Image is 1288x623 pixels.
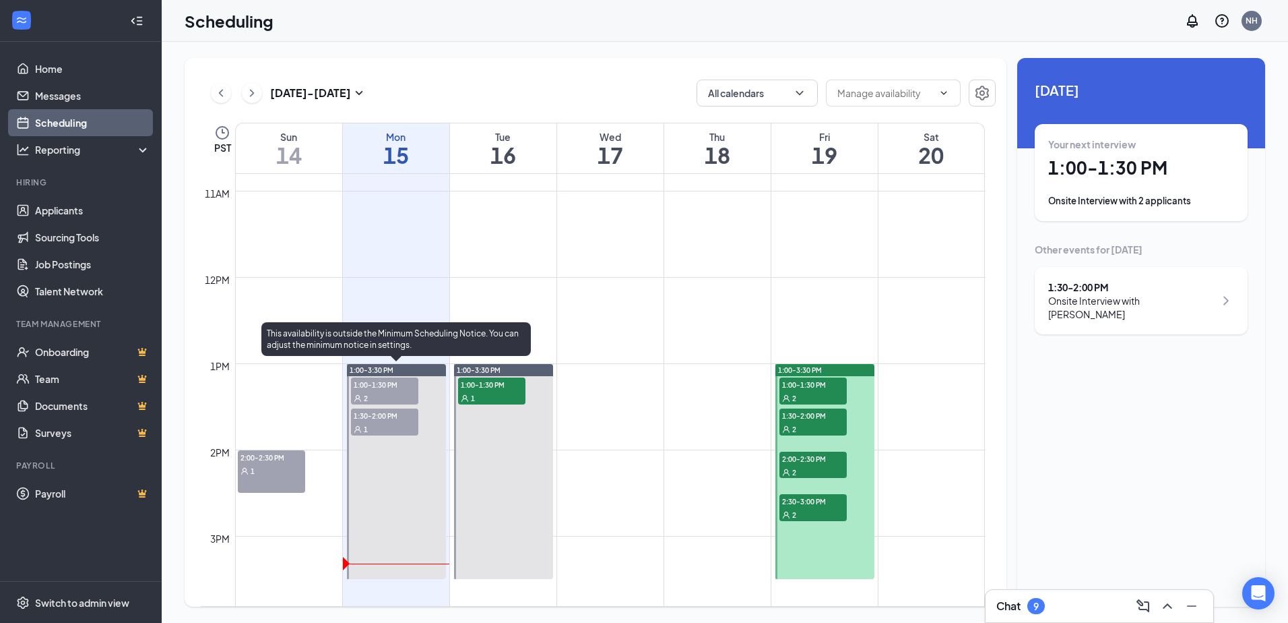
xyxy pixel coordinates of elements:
svg: Clock [214,125,230,141]
h1: Scheduling [185,9,273,32]
svg: ChevronRight [1218,293,1234,309]
div: Team Management [16,318,148,330]
h1: 18 [664,144,771,167]
h1: 17 [557,144,664,167]
div: Wed [557,130,664,144]
div: Onsite Interview with 2 applicants [1048,194,1234,208]
div: Switch to admin view [35,596,129,610]
div: 12pm [202,272,232,287]
span: 1 [251,467,255,476]
span: 2:00-2:30 PM [779,452,847,465]
span: 1:00-3:30 PM [778,365,822,375]
div: Payroll [16,460,148,471]
h1: 19 [771,144,878,167]
span: 1 [471,394,475,403]
svg: ChevronUp [1159,598,1176,614]
span: 1:30-2:00 PM [779,409,847,422]
span: 2 [792,394,796,403]
svg: Collapse [130,14,143,28]
button: ChevronLeft [211,83,231,103]
h1: 16 [450,144,556,167]
span: 2 [792,425,796,434]
span: 1:30-2:00 PM [351,409,418,422]
h1: 20 [878,144,985,167]
a: Talent Network [35,278,150,305]
button: ChevronRight [242,83,262,103]
div: 1:30 - 2:00 PM [1048,280,1215,294]
a: Home [35,55,150,82]
svg: User [782,511,790,519]
div: Sun [236,130,342,144]
a: Applicants [35,197,150,224]
h1: 1:00 - 1:30 PM [1048,156,1234,179]
span: 2:30-3:00 PM [779,494,847,508]
svg: QuestionInfo [1214,13,1230,29]
div: NH [1246,15,1258,26]
span: 1 [364,425,368,434]
a: DocumentsCrown [35,392,150,419]
button: All calendarsChevronDown [697,80,818,107]
a: PayrollCrown [35,480,150,507]
span: 1:00-3:30 PM [457,365,501,375]
div: Hiring [16,177,148,188]
h1: 15 [343,144,449,167]
span: 1:00-3:30 PM [350,365,393,375]
a: September 20, 2025 [878,123,985,173]
div: Mon [343,130,449,144]
span: [DATE] [1035,80,1248,100]
button: Settings [969,80,996,107]
a: September 15, 2025 [343,123,449,173]
svg: ChevronRight [245,85,259,101]
svg: Analysis [16,143,30,156]
a: Messages [35,82,150,109]
a: SurveysCrown [35,419,150,446]
div: Other events for [DATE] [1035,243,1248,256]
a: September 17, 2025 [557,123,664,173]
a: OnboardingCrown [35,338,150,365]
button: ComposeMessage [1132,595,1154,617]
svg: User [240,467,249,475]
div: 9 [1033,601,1039,612]
svg: Settings [974,85,990,101]
svg: WorkstreamLogo [15,13,28,27]
button: Minimize [1181,595,1202,617]
input: Manage availability [837,86,933,100]
div: 1pm [207,359,232,374]
span: 1:00-1:30 PM [779,378,847,391]
svg: User [354,425,362,434]
h3: Chat [996,599,1021,614]
div: This availability is outside the Minimum Scheduling Notice. You can adjust the minimum notice in ... [261,322,531,356]
div: 2pm [207,445,232,460]
div: Your next interview [1048,138,1234,151]
a: Sourcing Tools [35,224,150,251]
svg: Minimize [1184,598,1200,614]
a: September 14, 2025 [236,123,342,173]
svg: User [461,394,469,403]
svg: SmallChevronDown [351,85,367,101]
div: Fri [771,130,878,144]
div: 3pm [207,531,232,546]
a: September 16, 2025 [450,123,556,173]
span: 1:00-1:30 PM [351,378,418,391]
h3: [DATE] - [DATE] [270,86,351,100]
a: Scheduling [35,109,150,136]
div: Reporting [35,143,151,156]
svg: ChevronDown [938,88,949,98]
span: PST [214,141,231,154]
span: 1:00-1:30 PM [458,378,525,391]
div: Open Intercom Messenger [1242,577,1275,610]
span: 2:00-2:30 PM [238,450,305,464]
h1: 14 [236,144,342,167]
svg: ComposeMessage [1135,598,1151,614]
svg: Notifications [1184,13,1200,29]
a: September 19, 2025 [771,123,878,173]
div: 11am [202,186,232,201]
div: Sat [878,130,985,144]
svg: Settings [16,596,30,610]
svg: ChevronDown [793,86,806,100]
svg: ChevronLeft [214,85,228,101]
svg: User [782,394,790,403]
a: Job Postings [35,251,150,278]
svg: User [354,394,362,403]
